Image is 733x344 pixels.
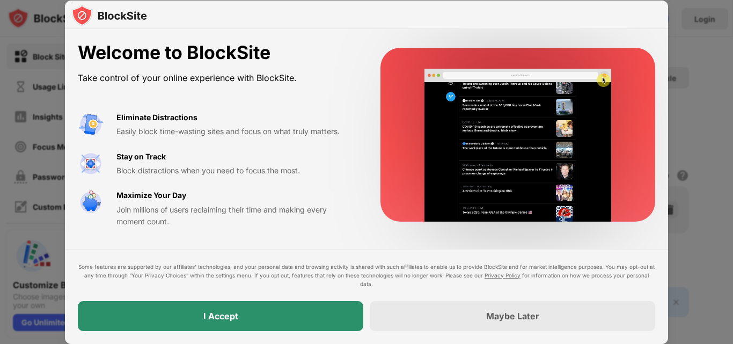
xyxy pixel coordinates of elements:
div: Easily block time-wasting sites and focus on what truly matters. [116,126,355,137]
div: Welcome to BlockSite [78,42,355,64]
img: logo-blocksite.svg [71,5,147,26]
div: Maybe Later [486,311,539,321]
img: value-safe-time.svg [78,189,104,215]
div: Maximize Your Day [116,189,186,201]
img: value-focus.svg [78,151,104,177]
div: I Accept [203,311,238,321]
div: Some features are supported by our affiliates’ technologies, and your personal data and browsing ... [78,262,655,288]
div: Block distractions when you need to focus the most. [116,165,355,177]
div: Stay on Track [116,151,166,163]
div: Join millions of users reclaiming their time and making every moment count. [116,204,355,228]
img: value-avoid-distractions.svg [78,112,104,137]
div: Take control of your online experience with BlockSite. [78,70,355,86]
a: Privacy Policy [485,272,521,279]
div: Eliminate Distractions [116,112,197,123]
